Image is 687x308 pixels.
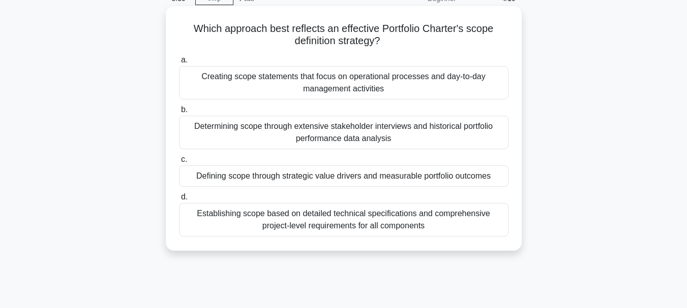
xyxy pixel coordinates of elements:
div: Creating scope statements that focus on operational processes and day-to-day management activities [179,66,509,99]
span: d. [181,192,188,201]
span: a. [181,55,188,64]
div: Defining scope through strategic value drivers and measurable portfolio outcomes [179,165,509,187]
div: Determining scope through extensive stakeholder interviews and historical portfolio performance d... [179,116,509,149]
span: b. [181,105,188,114]
div: Establishing scope based on detailed technical specifications and comprehensive project-level req... [179,203,509,236]
span: c. [181,155,187,163]
h5: Which approach best reflects an effective Portfolio Charter's scope definition strategy? [178,22,510,48]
